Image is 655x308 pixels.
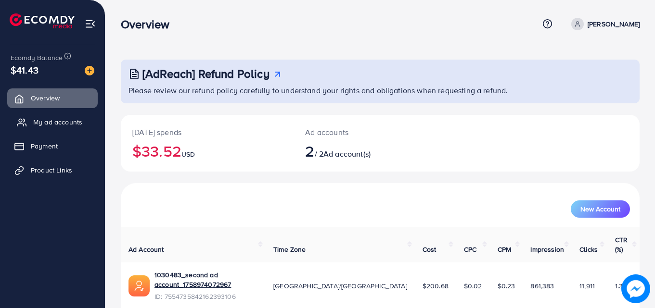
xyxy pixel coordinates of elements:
[580,206,620,212] span: New Account
[11,53,63,62] span: Ecomdy Balance
[85,66,94,75] img: image
[615,235,628,254] span: CTR (%)
[273,245,306,254] span: Time Zone
[305,126,412,138] p: Ad accounts
[33,117,82,127] span: My ad accounts
[10,13,75,28] img: logo
[154,292,258,301] span: ID: 7554735842162393106
[498,245,511,254] span: CPM
[615,281,627,291] span: 1.38
[128,85,634,96] p: Please review our refund policy carefully to understand your rights and obligations when requesti...
[621,274,650,303] img: image
[7,88,98,108] a: Overview
[154,270,258,290] a: 1030483_second ad account_1758974072967
[31,165,72,175] span: Product Links
[579,281,595,291] span: 11,911
[323,148,371,159] span: Ad account(s)
[121,17,177,31] h3: Overview
[142,67,270,81] h3: [AdReach] Refund Policy
[567,18,640,30] a: [PERSON_NAME]
[273,281,407,291] span: [GEOGRAPHIC_DATA]/[GEOGRAPHIC_DATA]
[132,142,282,160] h2: $33.52
[530,245,564,254] span: Impression
[305,142,412,160] h2: / 2
[7,136,98,156] a: Payment
[31,93,60,103] span: Overview
[181,149,195,159] span: USD
[7,112,98,132] a: My ad accounts
[588,18,640,30] p: [PERSON_NAME]
[579,245,598,254] span: Clicks
[464,245,476,254] span: CPC
[7,160,98,180] a: Product Links
[11,63,39,77] span: $41.43
[464,281,482,291] span: $0.02
[132,126,282,138] p: [DATE] spends
[85,18,96,29] img: menu
[423,245,437,254] span: Cost
[128,245,164,254] span: Ad Account
[530,281,554,291] span: 861,383
[498,281,515,291] span: $0.23
[305,140,314,162] span: 2
[423,281,449,291] span: $200.68
[128,275,150,296] img: ic-ads-acc.e4c84228.svg
[571,200,630,218] button: New Account
[31,141,58,151] span: Payment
